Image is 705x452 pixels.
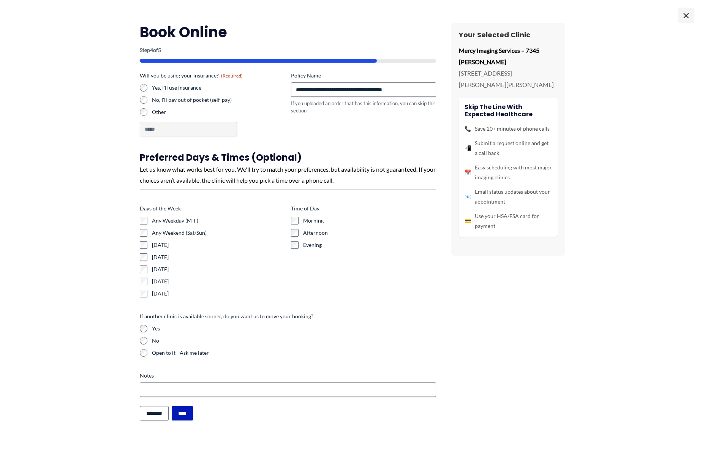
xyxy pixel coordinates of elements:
[465,138,552,158] li: Submit a request online and get a call back
[150,47,153,53] span: 4
[465,124,471,134] span: 📞
[140,72,243,79] legend: Will you be using your insurance?
[291,72,436,79] label: Policy Name
[465,163,552,182] li: Easy scheduling with most major imaging clinics
[152,241,285,249] label: [DATE]
[152,290,285,297] label: [DATE]
[221,73,243,79] span: (Required)
[152,108,285,116] label: Other
[152,253,285,261] label: [DATE]
[465,216,471,226] span: 💳
[140,313,313,320] legend: If another clinic is available sooner, do you want us to move your booking?
[152,266,285,273] label: [DATE]
[140,372,436,379] label: Notes
[152,229,285,237] label: Any Weekend (Sat/Sun)
[140,164,436,186] div: Let us know what works best for you. We'll try to match your preferences, but availability is not...
[140,122,237,136] input: Other Choice, please specify
[459,45,558,67] p: Mercy Imaging Services – 7345 [PERSON_NAME]
[465,143,471,153] span: 📲
[291,205,319,212] legend: Time of Day
[152,325,436,332] label: Yes
[152,96,285,104] label: No, I'll pay out of pocket (self-pay)
[152,278,285,285] label: [DATE]
[678,8,694,23] span: ×
[459,30,558,39] h3: Your Selected Clinic
[303,229,436,237] label: Afternoon
[465,168,471,177] span: 📅
[140,205,181,212] legend: Days of the Week
[465,124,552,134] li: Save 20+ minutes of phone calls
[459,68,558,90] p: [STREET_ADDRESS][PERSON_NAME][PERSON_NAME]
[152,84,285,92] label: Yes, I'll use insurance
[152,217,285,224] label: Any Weekday (M-F)
[465,187,552,207] li: Email status updates about your appointment
[140,47,436,53] p: Step of
[140,152,436,163] h3: Preferred Days & Times (Optional)
[303,217,436,224] label: Morning
[465,192,471,202] span: 📧
[140,23,436,41] h2: Book Online
[291,100,436,114] div: If you uploaded an order that has this information, you can skip this section.
[465,211,552,231] li: Use your HSA/FSA card for payment
[303,241,436,249] label: Evening
[152,337,436,345] label: No
[152,349,436,357] label: Open to it - Ask me later
[158,47,161,53] span: 5
[465,103,552,118] h4: Skip the line with Expected Healthcare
